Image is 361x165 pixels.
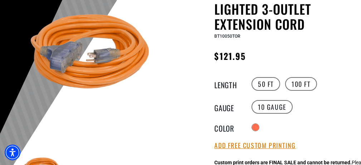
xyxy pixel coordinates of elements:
legend: Length [215,79,250,89]
label: 10 Gauge [252,100,293,114]
span: $121.95 [215,49,246,62]
legend: Gauge [215,102,250,112]
button: Add Free Custom Printing [215,142,296,150]
label: 50 FT [252,77,280,91]
label: 100 FT [285,77,317,91]
div: Accessibility Menu [5,145,20,160]
legend: Color [215,123,250,132]
span: BT10050TOR [215,34,241,39]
